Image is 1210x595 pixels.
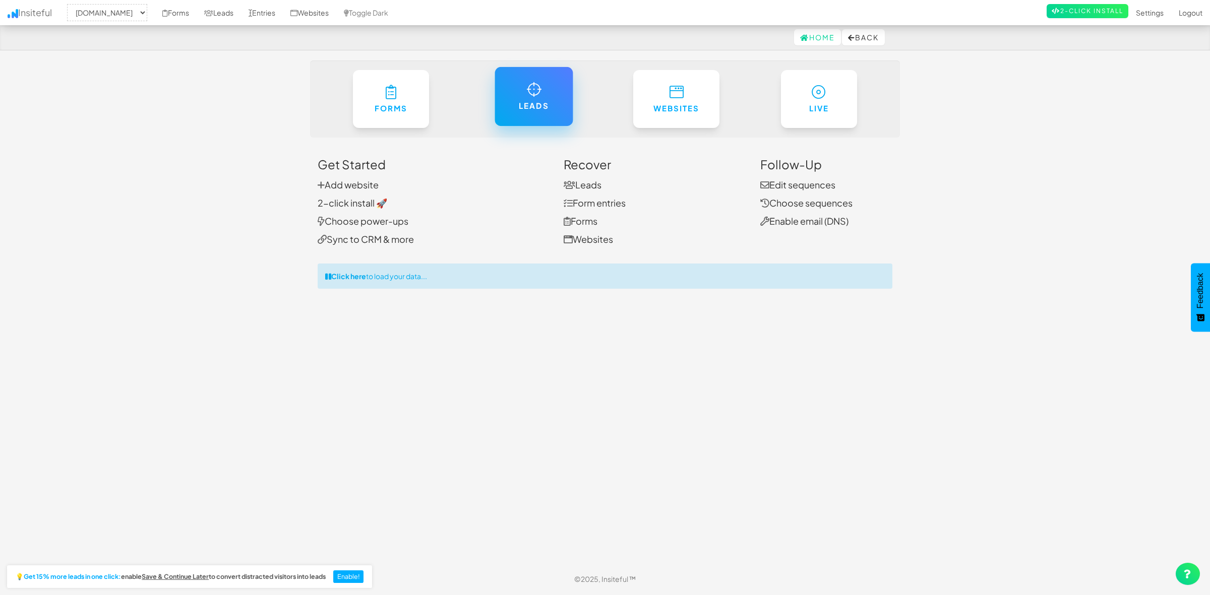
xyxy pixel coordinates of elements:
[564,179,601,190] a: Leads
[760,197,853,209] a: Choose sequences
[333,570,364,583] button: Enable!
[564,158,745,171] h3: Recover
[842,29,885,45] button: Back
[564,233,613,245] a: Websites
[1191,263,1210,332] button: Feedback - Show survey
[16,573,326,580] h2: 💡 enable to convert distracted visitors into leads
[633,70,719,128] a: Websites
[318,197,387,209] a: 2-click install 🚀
[142,573,209,580] a: Save & Continue Later
[760,179,835,190] a: Edit sequences
[515,102,552,110] h6: Leads
[318,263,892,289] div: to load your data...
[373,104,409,113] h6: Forms
[8,9,18,18] img: icon.png
[760,215,849,227] a: Enable email (DNS)
[495,67,573,126] a: Leads
[760,158,893,171] h3: Follow-Up
[564,197,626,209] a: Form entries
[794,29,841,45] a: Home
[564,215,597,227] a: Forms
[142,572,209,580] u: Save & Continue Later
[318,158,549,171] h3: Get Started
[1047,4,1128,18] a: 2-Click Install
[781,70,858,128] a: Live
[318,215,408,227] a: Choose power-ups
[331,272,366,281] strong: Click here
[24,573,121,580] strong: Get 15% more leads in one click:
[318,233,414,245] a: Sync to CRM & more
[353,70,430,128] a: Forms
[318,179,379,190] a: Add website
[801,104,837,113] h6: Live
[1196,273,1205,308] span: Feedback
[653,104,699,113] h6: Websites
